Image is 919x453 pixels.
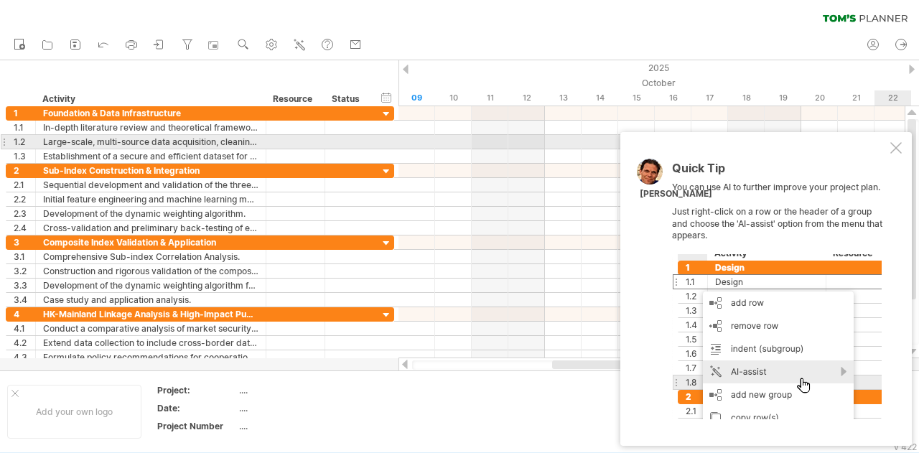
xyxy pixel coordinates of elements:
[7,385,141,439] div: Add your own logo
[14,350,35,364] div: 4.3
[838,90,874,106] div: Tuesday, 21 October 2025
[157,402,236,414] div: Date:
[472,90,508,106] div: Saturday, 11 October 2025
[14,221,35,235] div: 2.4
[43,164,258,177] div: Sub-Index Construction & Integration
[43,350,258,364] div: Formulate policy recommendations for cooperation and risk prevention and prepare policy briefs.
[672,162,887,182] div: Quick Tip
[157,420,236,432] div: Project Number
[43,336,258,350] div: Extend data collection to include cross-border datasets.
[618,90,655,106] div: Wednesday, 15 October 2025
[14,279,35,292] div: 3.3
[43,192,258,206] div: Initial feature engineering and machine learning model selection.
[894,442,917,452] div: v 422
[43,207,258,220] div: Development of the dynamic weighting algorithm.
[14,293,35,307] div: 3.4
[43,307,258,321] div: HK-Mainland Linkage Analysis & High-Impact Publications
[14,307,35,321] div: 4
[239,420,360,432] div: ....
[545,90,582,106] div: Monday, 13 October 2025
[14,135,35,149] div: 1.2
[43,135,258,149] div: Large-scale, multi-source data acquisition, cleaning, and standardization.
[14,121,35,134] div: 1.1
[157,384,236,396] div: Project:
[672,162,887,419] div: You can use AI to further improve your project plan. Just right-click on a row or the header of a...
[43,322,258,335] div: Conduct a comparative analysis of market security conditions and Scenario-based analyses.
[14,178,35,192] div: 2.1
[14,192,35,206] div: 2.2
[43,279,258,292] div: Development of the dynamic weighting algorithm for index integration.
[14,106,35,120] div: 1
[332,92,363,106] div: Status
[640,188,712,200] div: [PERSON_NAME]
[43,293,258,307] div: Case study and application analysis.
[43,149,258,163] div: Establishment of a secure and efficient dataset for modeling.
[14,164,35,177] div: 2
[14,336,35,350] div: 4.2
[43,264,258,278] div: Construction and rigorous validation of the composite financial security index.
[435,90,472,106] div: Friday, 10 October 2025
[43,221,258,235] div: Cross-validation and preliminary back-testing of each sub-index.
[14,250,35,263] div: 3.1
[398,90,435,106] div: Thursday, 9 October 2025
[43,121,258,134] div: In-depth literature review and theoretical framework finalization.
[508,90,545,106] div: Sunday, 12 October 2025
[14,149,35,163] div: 1.3
[582,90,618,106] div: Tuesday, 14 October 2025
[14,322,35,335] div: 4.1
[43,106,258,120] div: Foundation & Data Infrastructure
[14,235,35,249] div: 3
[273,92,317,106] div: Resource
[728,90,765,106] div: Saturday, 18 October 2025
[14,207,35,220] div: 2.3
[43,250,258,263] div: Comprehensive Sub-index Correlation Analysis.
[765,90,801,106] div: Sunday, 19 October 2025
[874,90,911,106] div: Wednesday, 22 October 2025
[43,178,258,192] div: Sequential development and validation of the three financial security sub-indices (banking, corpo...
[655,90,691,106] div: Thursday, 16 October 2025
[14,264,35,278] div: 3.2
[801,90,838,106] div: Monday, 20 October 2025
[239,384,360,396] div: ....
[42,92,258,106] div: Activity
[43,235,258,249] div: Composite Index Validation & Application
[691,90,728,106] div: Friday, 17 October 2025
[239,402,360,414] div: ....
